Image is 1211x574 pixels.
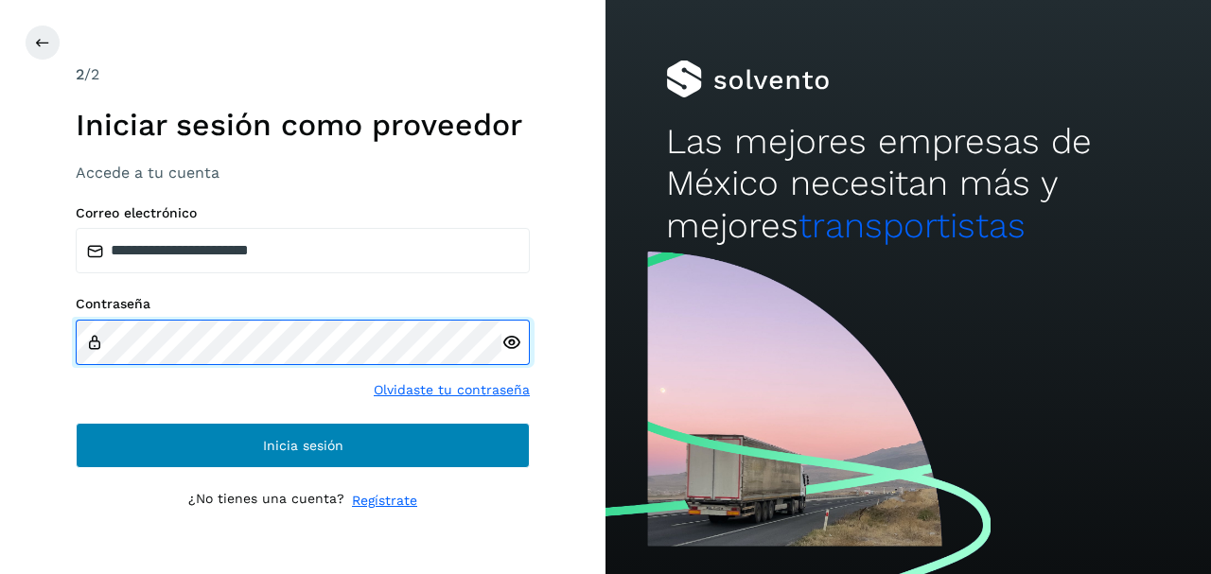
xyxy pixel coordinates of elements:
span: Inicia sesión [263,439,343,452]
h3: Accede a tu cuenta [76,164,530,182]
h1: Iniciar sesión como proveedor [76,107,530,143]
span: 2 [76,65,84,83]
span: transportistas [799,205,1026,246]
p: ¿No tienes una cuenta? [188,491,344,511]
h2: Las mejores empresas de México necesitan más y mejores [666,121,1150,247]
label: Correo electrónico [76,205,530,221]
div: /2 [76,63,530,86]
a: Olvidaste tu contraseña [374,380,530,400]
label: Contraseña [76,296,530,312]
button: Inicia sesión [76,423,530,468]
a: Regístrate [352,491,417,511]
